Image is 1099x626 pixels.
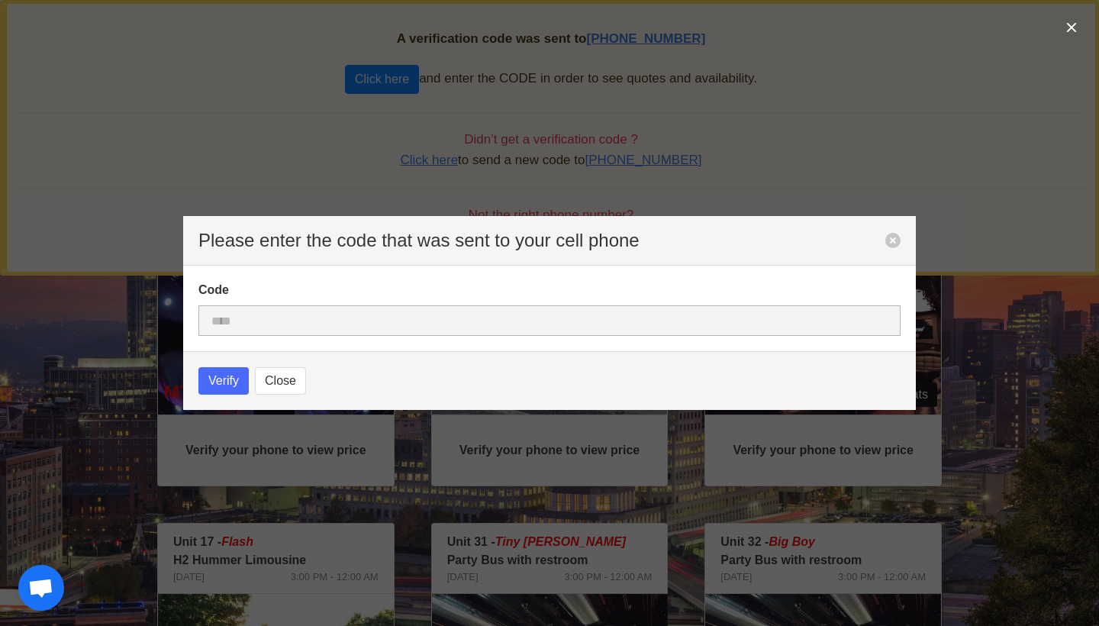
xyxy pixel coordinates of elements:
p: Please enter the code that was sent to your cell phone [198,231,885,250]
button: Verify [198,367,249,395]
button: Close [255,367,306,395]
span: Close [265,372,296,390]
label: Code [198,281,901,299]
div: Open chat [18,565,64,611]
span: Verify [208,372,239,390]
